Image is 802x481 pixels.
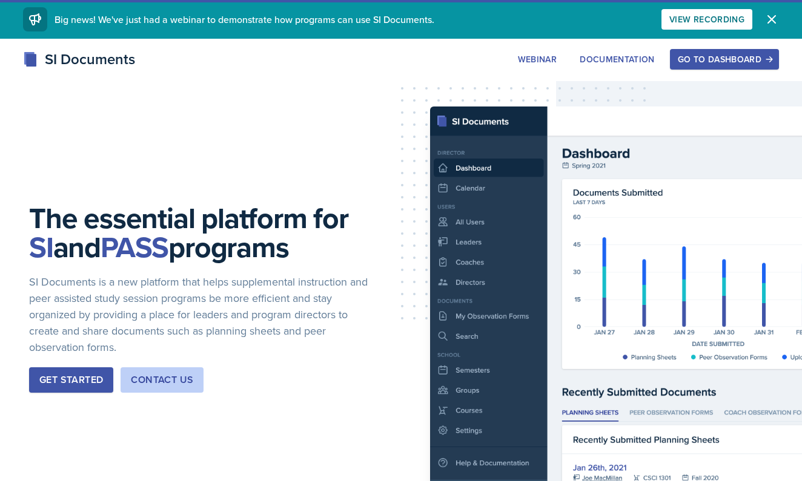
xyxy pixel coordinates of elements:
[518,54,557,64] div: Webinar
[29,367,113,393] button: Get Started
[669,15,744,24] div: View Recording
[580,54,655,64] div: Documentation
[661,9,752,30] button: View Recording
[510,49,565,70] button: Webinar
[678,54,771,64] div: Go to Dashboard
[39,373,103,387] div: Get Started
[55,13,434,26] span: Big news! We've just had a webinar to demonstrate how programs can use SI Documents.
[670,49,779,70] button: Go to Dashboard
[23,48,135,70] div: SI Documents
[131,373,193,387] div: Contact Us
[572,49,663,70] button: Documentation
[121,367,204,393] button: Contact Us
